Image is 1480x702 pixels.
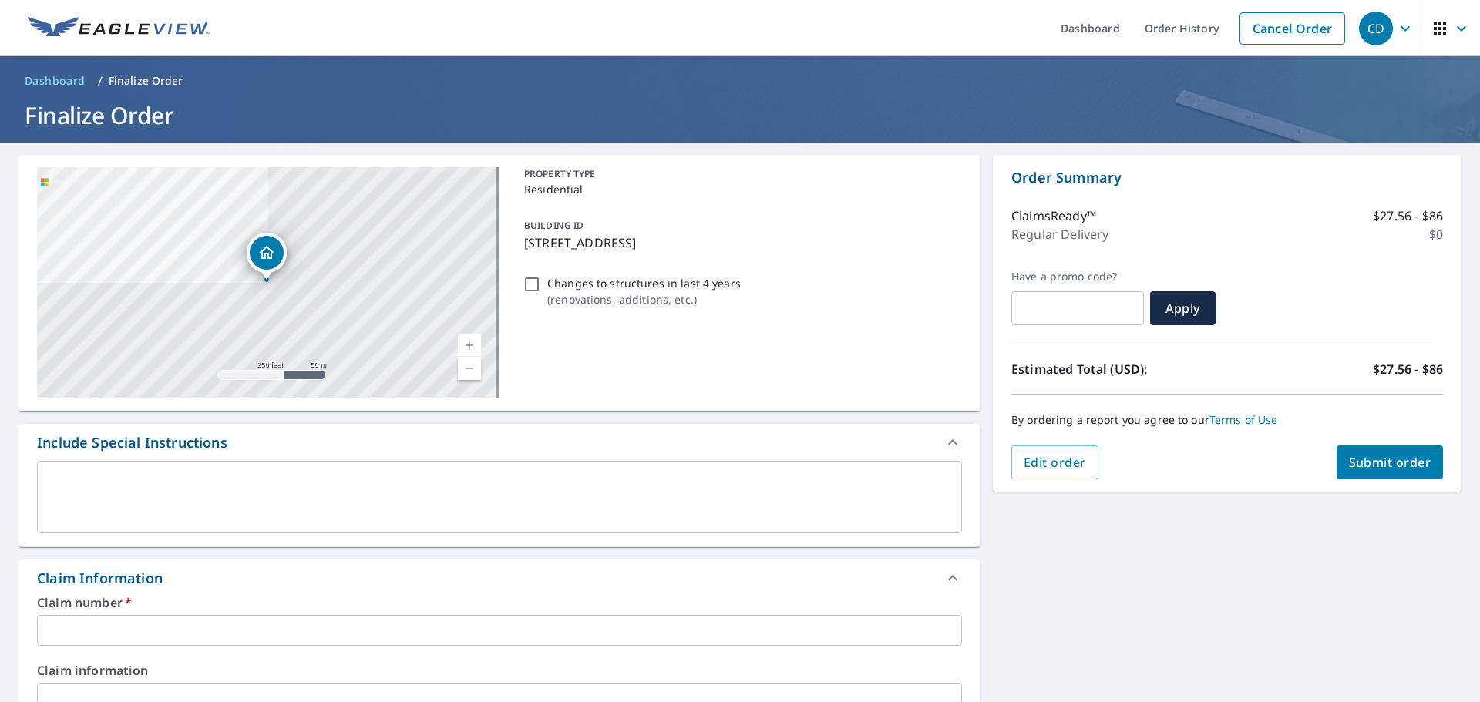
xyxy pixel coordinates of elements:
[28,17,210,40] img: EV Logo
[25,73,86,89] span: Dashboard
[1011,270,1144,284] label: Have a promo code?
[18,69,1461,93] nav: breadcrumb
[18,559,980,596] div: Claim Information
[1011,167,1443,188] p: Order Summary
[458,334,481,357] a: Current Level 17, Zoom In
[1373,207,1443,225] p: $27.56 - $86
[37,568,163,589] div: Claim Information
[1150,291,1216,325] button: Apply
[18,424,980,461] div: Include Special Instructions
[1011,225,1108,244] p: Regular Delivery
[1337,445,1444,479] button: Submit order
[524,181,956,197] p: Residential
[247,233,287,280] div: Dropped pin, building 1, Residential property, 1105 W 1st St Alexandria, IN 46001
[37,596,962,609] label: Claim number
[1024,454,1086,471] span: Edit order
[1429,225,1443,244] p: $0
[1239,12,1345,45] a: Cancel Order
[1011,413,1443,427] p: By ordering a report you agree to our
[18,69,92,93] a: Dashboard
[109,73,183,89] p: Finalize Order
[1011,445,1098,479] button: Edit order
[458,357,481,380] a: Current Level 17, Zoom Out
[547,275,741,291] p: Changes to structures in last 4 years
[1349,454,1431,471] span: Submit order
[524,219,584,232] p: BUILDING ID
[37,432,227,453] div: Include Special Instructions
[524,167,956,181] p: PROPERTY TYPE
[1011,207,1096,225] p: ClaimsReady™
[524,233,956,252] p: [STREET_ADDRESS]
[1209,412,1278,427] a: Terms of Use
[18,99,1461,131] h1: Finalize Order
[1162,300,1203,317] span: Apply
[98,72,103,90] li: /
[1011,360,1227,378] p: Estimated Total (USD):
[547,291,741,307] p: ( renovations, additions, etc. )
[37,664,962,677] label: Claim information
[1373,360,1443,378] p: $27.56 - $86
[1359,12,1393,45] div: CD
